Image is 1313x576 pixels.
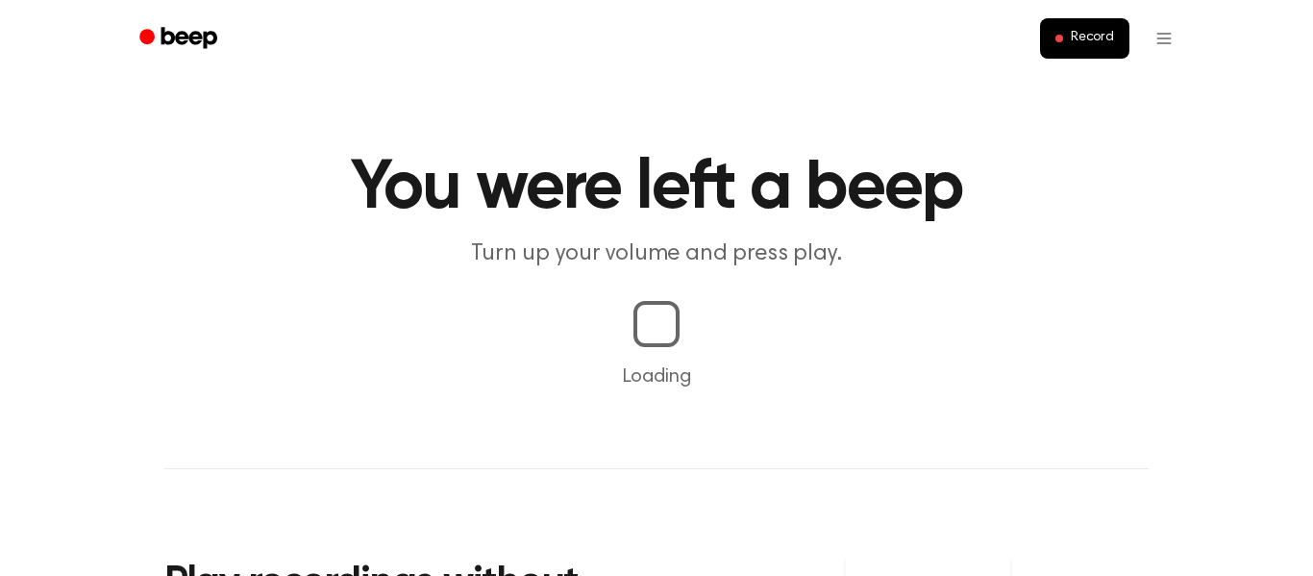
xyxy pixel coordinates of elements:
span: Record [1071,30,1114,47]
button: Open menu [1141,15,1187,62]
p: Loading [23,363,1290,391]
a: Beep [126,20,235,58]
h1: You were left a beep [164,154,1149,223]
p: Turn up your volume and press play. [287,238,1026,270]
button: Record [1040,18,1129,59]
